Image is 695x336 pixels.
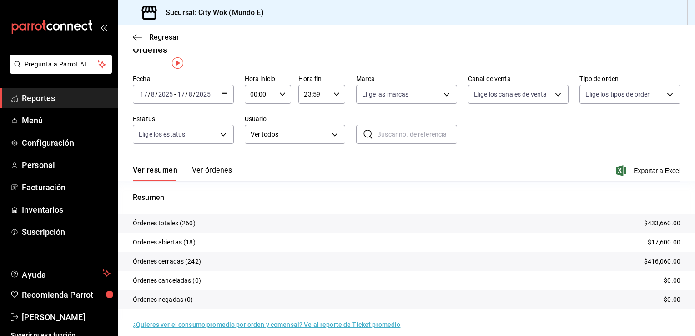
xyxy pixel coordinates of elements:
[644,257,680,266] p: $416,060.00
[22,159,111,171] span: Personal
[133,166,232,181] div: navigation tabs
[25,60,98,69] span: Pregunta a Parrot AI
[22,92,111,104] span: Reportes
[133,257,201,266] p: Órdenes cerradas (242)
[644,219,680,228] p: $433,660.00
[100,24,107,31] button: open_drawer_menu
[468,76,569,82] label: Canal de venta
[133,43,167,56] div: Órdenes
[22,137,111,149] span: Configuración
[133,76,234,82] label: Fecha
[22,181,111,193] span: Facturación
[196,91,211,98] input: ----
[151,91,155,98] input: --
[155,91,158,98] span: /
[245,116,346,122] label: Usuario
[158,7,264,18] h3: Sucursal: City Wok (Mundo E)
[22,268,99,279] span: Ayuda
[474,90,547,99] span: Elige los canales de venta
[140,91,148,98] input: --
[133,295,193,305] p: Órdenes negadas (0)
[193,91,196,98] span: /
[22,311,111,323] span: [PERSON_NAME]
[10,55,112,74] button: Pregunta a Parrot AI
[22,204,111,216] span: Inventarios
[133,166,177,181] button: Ver resumen
[148,91,151,98] span: /
[579,76,680,82] label: Tipo de orden
[664,295,680,305] p: $0.00
[174,91,176,98] span: -
[22,114,111,127] span: Menú
[362,90,408,99] span: Elige las marcas
[648,238,680,247] p: $17,600.00
[133,321,400,328] a: ¿Quieres ver el consumo promedio por orden y comensal? Ve al reporte de Ticket promedio
[158,91,173,98] input: ----
[585,90,651,99] span: Elige los tipos de orden
[133,192,680,203] p: Resumen
[377,125,457,143] input: Buscar no. de referencia
[133,33,179,41] button: Regresar
[192,166,232,181] button: Ver órdenes
[251,130,329,139] span: Ver todos
[618,165,680,176] button: Exportar a Excel
[664,276,680,285] p: $0.00
[188,91,193,98] input: --
[245,76,292,82] label: Hora inicio
[149,33,179,41] span: Regresar
[22,289,111,301] span: Recomienda Parrot
[133,238,196,247] p: Órdenes abiertas (18)
[6,66,112,76] a: Pregunta a Parrot AI
[177,91,185,98] input: --
[185,91,188,98] span: /
[172,57,183,69] img: Tooltip marker
[139,130,185,139] span: Elige los estatus
[22,226,111,238] span: Suscripción
[298,76,345,82] label: Hora fin
[356,76,457,82] label: Marca
[133,276,201,285] p: Órdenes canceladas (0)
[133,116,234,122] label: Estatus
[133,219,196,228] p: Órdenes totales (260)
